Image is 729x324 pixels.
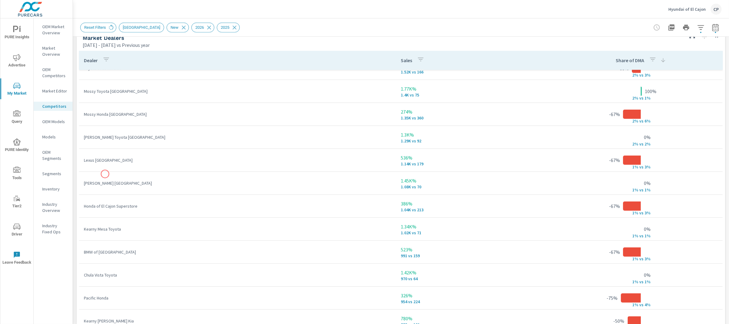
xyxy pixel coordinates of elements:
div: OEM Segments [34,148,73,163]
p: 1% v [626,256,641,262]
p: 1% v [626,187,641,193]
p: Competitors [42,103,68,109]
p: -67% [609,156,620,164]
p: Honda of El Cajon Superstore [84,203,391,209]
p: 386% [401,200,554,207]
p: 274% [401,108,554,115]
div: Market Editor [34,86,73,96]
div: OEM Models [34,117,73,126]
p: s 3% [641,256,656,262]
p: -67% [609,111,620,118]
button: Print Report [680,21,692,34]
p: 523% [401,246,554,253]
p: [PERSON_NAME] [GEOGRAPHIC_DATA] [84,180,391,186]
p: 100% [645,88,656,95]
p: 1% v [626,210,641,216]
p: s 6% [641,119,656,124]
p: 2% v [626,119,641,124]
div: Industry Overview [34,200,73,215]
div: CP [711,4,722,15]
span: Query [2,110,32,125]
span: Leave Feedback [2,251,32,266]
p: 1% v [626,302,641,308]
p: 1,022 vs 71 [401,230,554,235]
div: Segments [34,169,73,178]
p: 780% [401,315,554,322]
span: Driver [2,223,32,238]
p: Market Editor [42,88,68,94]
span: Advertise [2,54,32,69]
p: 1.45K% [401,177,554,184]
span: Tools [2,167,32,182]
p: 2% v [626,73,641,78]
p: BMW of [GEOGRAPHIC_DATA] [84,249,391,255]
p: 1.34K% [401,223,554,230]
p: s 2% [641,141,656,147]
p: 1,082 vs 70 [401,184,554,189]
p: Mossy Honda [GEOGRAPHIC_DATA] [84,111,391,117]
p: 2% v [626,96,641,101]
p: Industry Overview [42,201,68,213]
div: OEM Market Overview [34,22,73,37]
p: 1% v [626,233,641,239]
span: Reset Filters [81,25,110,30]
p: Industry Fixed Ops [42,223,68,235]
div: Industry Fixed Ops [34,221,73,236]
p: Mossy Toyota [GEOGRAPHIC_DATA] [84,88,391,94]
p: Share of DMA [616,57,644,63]
p: 1% v [626,164,641,170]
span: 2026 [192,25,208,30]
p: Hyundai of El Cajon [668,6,706,12]
p: -67% [609,202,620,210]
span: New [167,25,182,30]
p: [PERSON_NAME] Toyota [GEOGRAPHIC_DATA] [84,134,391,140]
p: 1,520 vs 166 [401,70,554,74]
p: s 1% [641,279,656,285]
p: 0% [644,179,651,187]
p: -67% [609,248,620,256]
span: 2025 [217,25,233,30]
p: 326% [401,292,554,299]
span: PURE Identity [2,138,32,153]
p: 536% [401,154,554,161]
div: OEM Competitors [34,65,73,80]
p: 954 vs 224 [401,299,554,304]
p: 1,346 vs 360 [401,115,554,120]
p: s 1% [641,233,656,239]
div: Market Overview [34,43,73,59]
p: 1.77K% [401,85,554,92]
div: Inventory [34,184,73,194]
p: -75% [607,294,618,302]
p: Market Overview [42,45,68,57]
span: Tier2 [2,195,32,210]
div: Models [34,132,73,141]
p: 1% v [626,279,641,285]
p: s 1% [641,96,656,101]
p: s 3% [641,73,656,78]
p: OEM Segments [42,149,68,161]
p: s 3% [641,164,656,170]
p: Kearny Mesa Toyota [84,226,391,232]
p: 0% [644,271,651,279]
button: Apply Filters [695,21,707,34]
p: Inventory [42,186,68,192]
p: Segments [42,171,68,177]
p: 0% [644,134,651,141]
p: 0% [644,225,651,233]
span: PURE Insights [2,26,32,41]
p: Pacific Honda [84,295,391,301]
p: OEM Models [42,119,68,125]
p: OEM Market Overview [42,24,68,36]
button: "Export Report to PDF" [665,21,678,34]
p: Models [42,134,68,140]
p: [DATE] - [DATE] vs Previous year [83,41,150,49]
p: 991 vs 159 [401,253,554,258]
p: 1,290 vs 92 [401,138,554,143]
span: My Market [2,82,32,97]
button: Select Date Range [709,21,722,34]
div: Reset Filters [80,23,116,32]
p: Dealer [84,57,98,63]
p: OEM Competitors [42,66,68,79]
p: s 4% [641,302,656,308]
p: 1.3K% [401,131,554,138]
